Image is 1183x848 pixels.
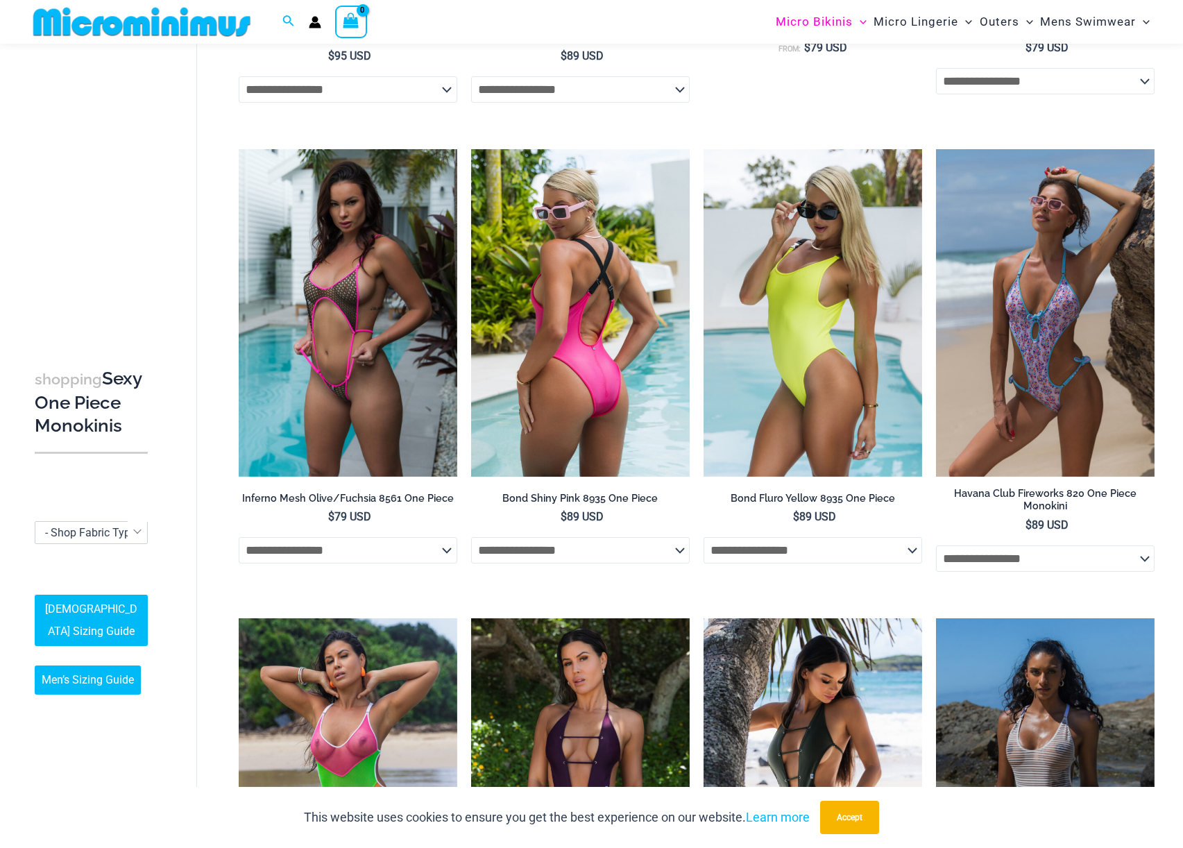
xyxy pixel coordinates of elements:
[704,149,922,477] a: Bond Fluro Yellow 8935 One Piece 01Bond Fluro Yellow 8935 One Piece 03Bond Fluro Yellow 8935 One ...
[471,492,690,510] a: Bond Shiny Pink 8935 One Piece
[958,4,972,40] span: Menu Toggle
[328,510,371,523] bdi: 79 USD
[1040,4,1136,40] span: Mens Swimwear
[1025,518,1069,532] bdi: 89 USD
[704,149,922,477] img: Bond Fluro Yellow 8935 One Piece 01
[35,371,102,388] span: shopping
[239,492,457,505] h2: Inferno Mesh Olive/Fuchsia 8561 One Piece
[936,487,1155,518] a: Havana Club Fireworks 820 One Piece Monokini
[328,49,334,62] span: $
[282,13,295,31] a: Search icon link
[35,665,141,695] a: Men’s Sizing Guide
[471,149,690,477] a: Bond Shiny Pink 8935 One Piece 09Bond Shiny Pink 8935 One Piece 08Bond Shiny Pink 8935 One Piece 08
[35,595,148,646] a: [DEMOGRAPHIC_DATA] Sizing Guide
[936,149,1155,477] a: Havana Club Fireworks 820 One Piece Monokini 01Havana Club Fireworks 820 One Piece Monokini 02Hav...
[561,510,567,523] span: $
[35,367,148,438] h3: Sexy One Piece Monokinis
[328,510,334,523] span: $
[820,801,879,834] button: Accept
[853,4,867,40] span: Menu Toggle
[793,510,799,523] span: $
[561,510,604,523] bdi: 89 USD
[304,807,810,828] p: This website uses cookies to ensure you get the best experience on our website.
[35,521,148,544] span: - Shop Fabric Type
[704,492,922,510] a: Bond Fluro Yellow 8935 One Piece
[1019,4,1033,40] span: Menu Toggle
[35,522,147,543] span: - Shop Fabric Type
[804,41,810,54] span: $
[45,526,136,539] span: - Shop Fabric Type
[704,492,922,505] h2: Bond Fluro Yellow 8935 One Piece
[778,44,801,53] span: From:
[772,4,870,40] a: Micro BikinisMenu ToggleMenu Toggle
[309,16,321,28] a: Account icon link
[976,4,1037,40] a: OutersMenu ToggleMenu Toggle
[471,149,690,477] img: Bond Shiny Pink 8935 One Piece 08
[793,510,836,523] bdi: 89 USD
[561,49,567,62] span: $
[239,149,457,477] img: Inferno Mesh Olive Fuchsia 8561 One Piece 02
[1136,4,1150,40] span: Menu Toggle
[776,4,853,40] span: Micro Bikinis
[870,4,976,40] a: Micro LingerieMenu ToggleMenu Toggle
[28,6,256,37] img: MM SHOP LOGO FLAT
[561,49,604,62] bdi: 89 USD
[239,492,457,510] a: Inferno Mesh Olive/Fuchsia 8561 One Piece
[804,41,847,54] bdi: 79 USD
[936,149,1155,477] img: Havana Club Fireworks 820 One Piece Monokini 01
[328,49,371,62] bdi: 95 USD
[1025,518,1032,532] span: $
[1037,4,1153,40] a: Mens SwimwearMenu ToggleMenu Toggle
[874,4,958,40] span: Micro Lingerie
[770,2,1155,42] nav: Site Navigation
[980,4,1019,40] span: Outers
[35,46,160,324] iframe: TrustedSite Certified
[471,492,690,505] h2: Bond Shiny Pink 8935 One Piece
[1025,41,1069,54] bdi: 79 USD
[335,6,367,37] a: View Shopping Cart, empty
[936,487,1155,513] h2: Havana Club Fireworks 820 One Piece Monokini
[746,810,810,824] a: Learn more
[239,149,457,477] a: Inferno Mesh Olive Fuchsia 8561 One Piece 02Inferno Mesh Olive Fuchsia 8561 One Piece 07Inferno M...
[1025,41,1032,54] span: $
